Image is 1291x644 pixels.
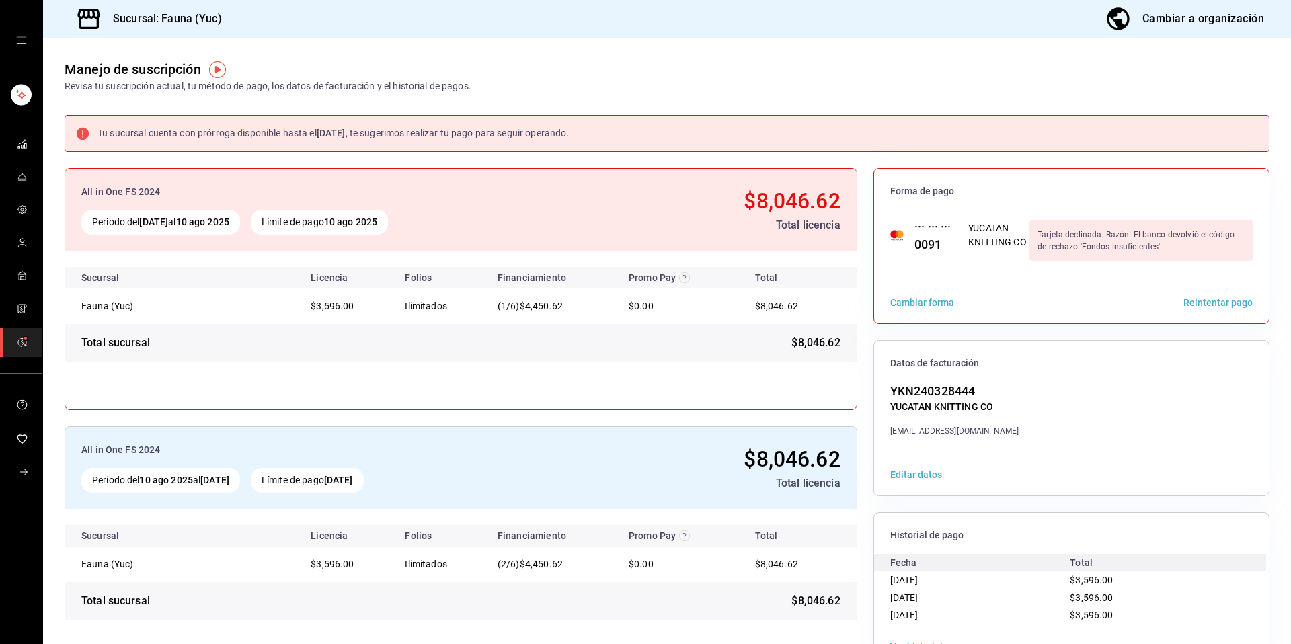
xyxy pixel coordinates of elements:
img: Tooltip marker [209,61,226,78]
th: Total [739,525,857,547]
div: All in One FS 2024 [81,443,549,457]
div: Manejo de suscripción [65,59,201,79]
h3: Sucursal: Fauna (Yuc) [102,11,222,27]
span: $3,596.00 [1070,575,1113,586]
div: YKN240328444 [890,382,1019,400]
div: Fauna (Yuc) [81,557,216,571]
th: Financiamiento [487,267,618,288]
div: Total sucursal [81,335,150,351]
span: $3,596.00 [311,300,354,311]
div: Total licencia [572,217,840,233]
span: $8,046.62 [744,446,840,472]
button: Cambiar forma [890,298,954,307]
span: Datos de facturación [890,357,1253,370]
div: Revisa tu suscripción actual, tu método de pago, los datos de facturación y el historial de pagos. [65,79,471,93]
svg: Recibe un descuento en el costo de tu membresía al cubrir 80% de tus transacciones realizadas con... [679,272,690,283]
span: $4,450.62 [520,559,563,569]
th: Licencia [300,525,394,547]
div: Total [1070,554,1250,571]
td: Ilimitados [394,288,486,324]
div: Fauna (Yuc) [81,299,216,313]
th: Total [739,267,857,288]
span: $3,596.00 [1070,610,1113,620]
div: YUCATAN KNITTING CO [890,400,1019,414]
span: $4,450.62 [520,300,563,311]
th: Folios [394,267,486,288]
strong: [DATE] [317,128,346,138]
span: $8,046.62 [744,188,840,214]
th: Licencia [300,267,394,288]
span: $3,596.00 [1070,592,1113,603]
div: Total licencia [559,475,840,491]
th: Financiamiento [487,525,618,547]
div: [DATE] [890,606,1070,624]
div: Límite de pago [251,468,364,493]
span: $8,046.62 [755,559,798,569]
div: YUCATAN KNITTING CO [968,221,1029,249]
span: $8,046.62 [755,300,798,311]
div: Periodo del al [81,468,240,493]
div: Tarjeta declinada. Razón: El banco devolvió el código de rechazo 'Fondos insuficientes'. [1029,220,1253,261]
td: Ilimitados [394,547,486,582]
span: $0.00 [629,559,654,569]
strong: 10 ago 2025 [324,216,377,227]
div: [EMAIL_ADDRESS][DOMAIN_NAME] [890,425,1019,437]
div: (1/6) [498,299,607,313]
span: $8,046.62 [791,335,840,351]
button: Reintentar pago [1183,298,1253,307]
svg: Recibe un descuento en el costo de tu membresía al cubrir 80% de tus transacciones realizadas con... [679,530,690,541]
th: Folios [394,525,486,547]
span: Forma de pago [890,185,1253,198]
strong: [DATE] [200,475,229,485]
div: Sucursal [81,530,155,541]
div: Promo Pay [629,272,728,283]
div: Tu sucursal cuenta con prórroga disponible hasta el , te sugerimos realizar tu pago para seguir o... [97,126,569,140]
div: Total sucursal [81,593,150,609]
div: ··· ··· ··· 0091 [904,217,952,253]
div: (2/6) [498,557,607,571]
button: open drawer [16,35,27,46]
div: [DATE] [890,571,1070,589]
div: Fecha [890,554,1070,571]
div: All in One FS 2024 [81,185,561,199]
span: $0.00 [629,300,654,311]
div: Sucursal [81,272,155,283]
div: Límite de pago [251,210,388,235]
button: Editar datos [890,470,942,479]
div: [DATE] [890,589,1070,606]
span: Historial de pago [890,529,1253,542]
strong: [DATE] [139,216,168,227]
div: Promo Pay [629,530,728,541]
strong: [DATE] [324,475,353,485]
strong: 10 ago 2025 [139,475,192,485]
span: $8,046.62 [791,593,840,609]
strong: 10 ago 2025 [176,216,229,227]
div: Periodo del al [81,210,240,235]
span: $3,596.00 [311,559,354,569]
div: Cambiar a organización [1142,9,1264,28]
